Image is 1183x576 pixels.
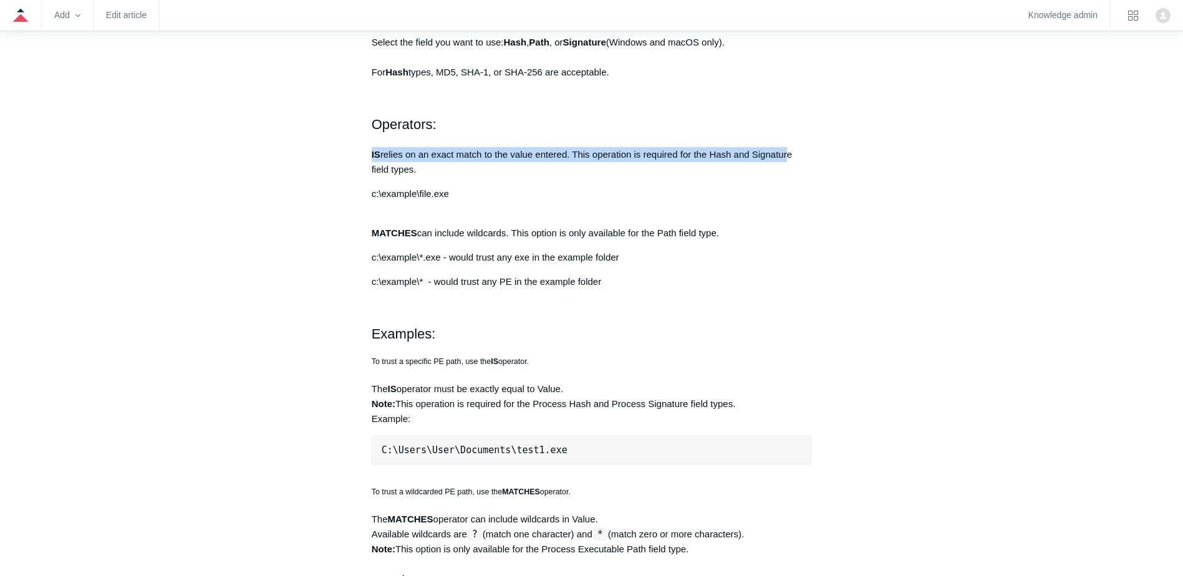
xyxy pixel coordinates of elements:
[385,67,408,77] strong: Hash
[388,514,433,524] strong: MATCHES
[106,12,147,19] a: Edit article
[372,211,812,241] p: can include wildcards. This option is only available for the Path field type.
[372,35,812,80] p: Select the field you want to use: , , or (Windows and macOS only). For types, MD5, SHA-1, or SHA-...
[1156,8,1171,23] zd-hc-trigger: Click your profile icon to open the profile menu
[372,186,812,201] p: c:\example\file.exe
[372,149,380,160] strong: IS
[563,37,606,47] strong: Signature
[491,357,498,366] strong: IS
[372,474,812,499] h5: To trust a wildcarded PE path, use the operator.
[372,544,395,554] strong: Note:
[372,356,812,464] div: The operator must be exactly equal to Value. This operation is required for the Process Hash and ...
[1028,12,1098,19] a: Knowledge admin
[372,398,395,409] strong: Note:
[372,147,812,177] p: relies on an exact match to the value entered. This operation is required for the Hash and Signat...
[372,323,812,345] h2: Examples:
[529,37,549,47] strong: Path
[468,528,481,540] code: ?
[372,228,417,238] strong: MATCHES
[388,383,397,394] strong: IS
[502,487,540,496] strong: MATCHES
[54,12,80,19] zd-hc-trigger: Add
[372,356,812,368] h5: To trust a specific PE path, use the operator.
[503,37,526,47] strong: Hash
[372,274,812,289] p: c:\example\* - would trust any PE in the example folder
[372,411,812,426] div: Example:
[372,436,812,464] pre: C:\Users\User\Documents\test1.exe
[372,250,812,265] p: c:\example\*.exe - would trust any exe in the example folder
[372,113,812,135] h2: Operators:
[1156,8,1171,23] img: user avatar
